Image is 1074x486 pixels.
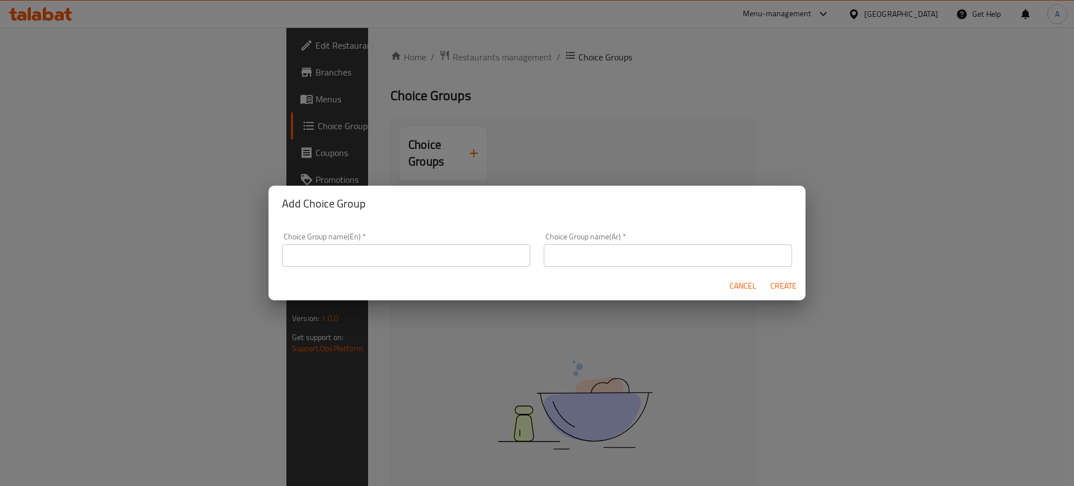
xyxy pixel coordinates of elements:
[765,276,801,296] button: Create
[282,195,792,213] h2: Add Choice Group
[770,279,797,293] span: Create
[729,279,756,293] span: Cancel
[282,244,530,267] input: Please enter Choice Group name(en)
[725,276,761,296] button: Cancel
[544,244,792,267] input: Please enter Choice Group name(ar)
